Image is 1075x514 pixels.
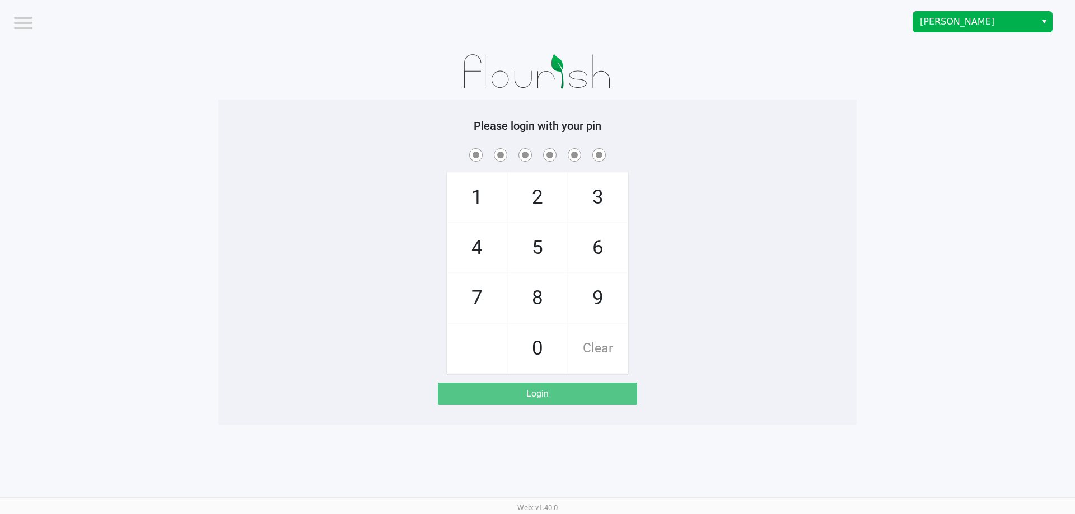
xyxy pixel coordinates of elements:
[447,223,507,272] span: 4
[447,173,507,222] span: 1
[227,119,848,133] h5: Please login with your pin
[568,273,628,323] span: 9
[920,15,1029,29] span: [PERSON_NAME]
[568,173,628,222] span: 3
[1036,12,1052,32] button: Select
[568,223,628,272] span: 6
[517,503,558,512] span: Web: v1.40.0
[508,324,567,373] span: 0
[447,273,507,323] span: 7
[568,324,628,373] span: Clear
[508,273,567,323] span: 8
[508,173,567,222] span: 2
[508,223,567,272] span: 5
